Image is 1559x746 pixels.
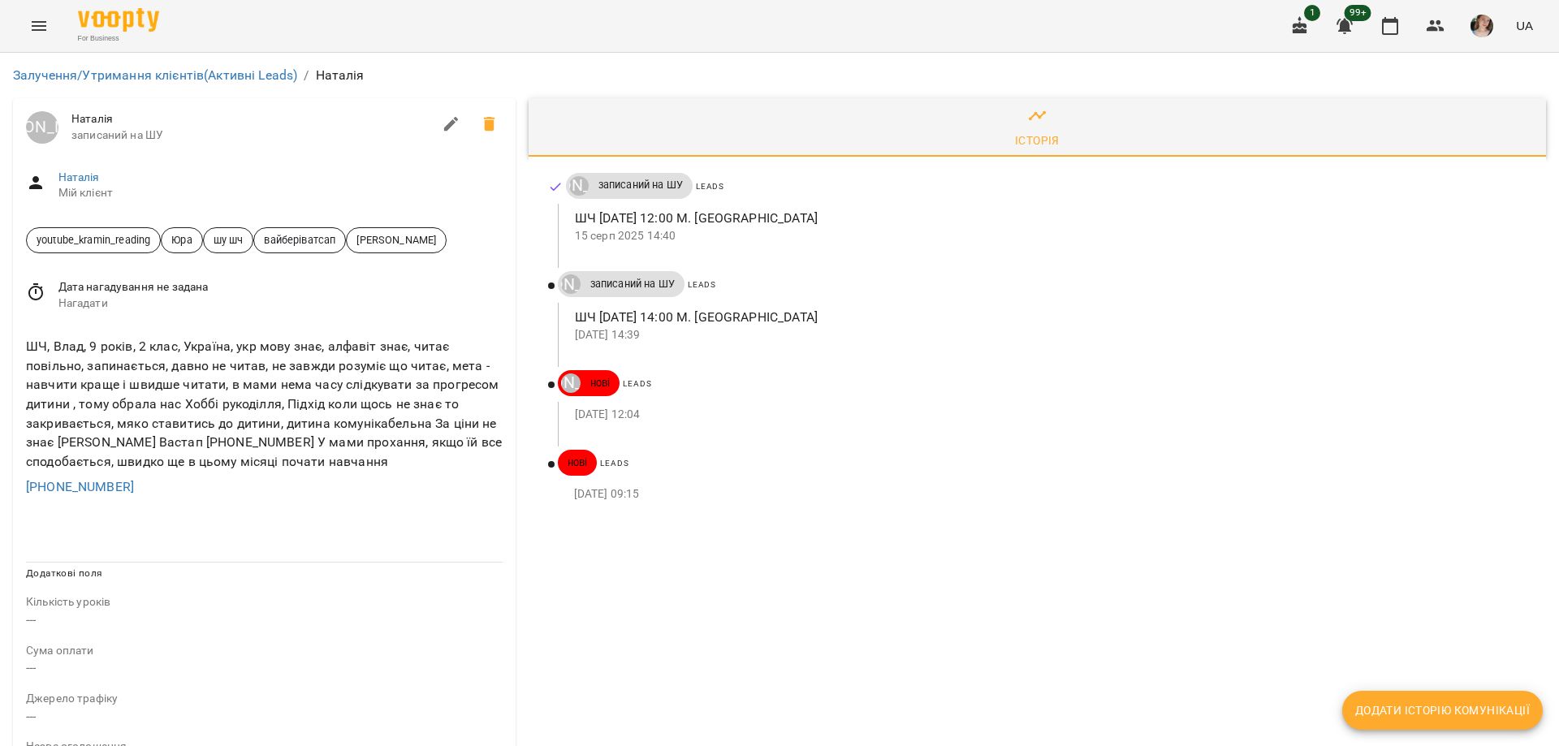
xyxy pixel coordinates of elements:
p: Наталія [316,66,365,85]
a: [PERSON_NAME] [558,274,581,294]
span: записаний на ШУ [581,277,684,291]
span: Leads [696,182,724,191]
a: [PERSON_NAME] [558,373,581,393]
span: 1 [1304,5,1320,21]
span: вайберіватсап [254,232,345,248]
p: [DATE] 09:15 [574,486,1520,502]
p: [DATE] 12:04 [575,407,1520,423]
div: Юрій Тимочко [26,111,58,144]
span: Дата нагадування не задана [58,279,503,295]
span: Нагадати [58,295,503,312]
span: [PERSON_NAME] [347,232,446,248]
p: --- [26,658,503,678]
span: Leads [623,379,651,388]
p: field-description [26,643,503,659]
p: ШЧ [DATE] 14:00 М. [GEOGRAPHIC_DATA] [575,308,1520,327]
div: ШЧ, Влад, 9 років, 2 клас, Україна, укр мову знає, алфавіт знає, читає повільно, запинається, дав... [23,334,506,474]
button: Menu [19,6,58,45]
nav: breadcrumb [13,66,1546,85]
p: 15 серп 2025 14:40 [575,228,1520,244]
div: Юрій Тимочко [561,373,581,393]
span: Мій клієнт [58,185,503,201]
span: шу шч [204,232,253,248]
span: youtube_kramin_reading [27,232,160,248]
span: 99+ [1345,5,1371,21]
a: Наталія [58,170,100,183]
p: --- [26,610,503,630]
span: UA [1516,17,1533,34]
p: --- [26,707,503,727]
span: Додати історію комунікації [1355,701,1530,720]
p: ШЧ [DATE] 12:00 М. [GEOGRAPHIC_DATA] [575,209,1520,228]
div: Юрій Тимочко [561,274,581,294]
a: Залучення/Утримання клієнтів(Активні Leads) [13,67,297,83]
p: field-description [26,691,503,707]
a: [PHONE_NUMBER] [26,479,134,494]
span: Юра [162,232,201,248]
span: нові [558,455,598,470]
p: field-description [26,594,503,610]
div: Історія [1015,131,1060,150]
span: нові [581,376,620,390]
div: Юрій Тимочко [569,176,589,196]
button: Додати історію комунікації [1342,691,1543,730]
span: Наталія [71,111,432,127]
button: UA [1509,11,1540,41]
img: Voopty Logo [78,8,159,32]
span: For Business [78,33,159,44]
img: 6afb9eb6cc617cb6866001ac461bd93f.JPG [1470,15,1493,37]
span: Додаткові поля [26,567,102,579]
p: [DATE] 14:39 [575,327,1520,343]
span: записаний на ШУ [71,127,432,144]
a: [PERSON_NAME] [566,176,589,196]
span: Leads [688,280,716,289]
span: Leads [600,459,628,468]
li: / [304,66,309,85]
a: [PERSON_NAME] [26,111,58,144]
span: записаний на ШУ [589,178,693,192]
